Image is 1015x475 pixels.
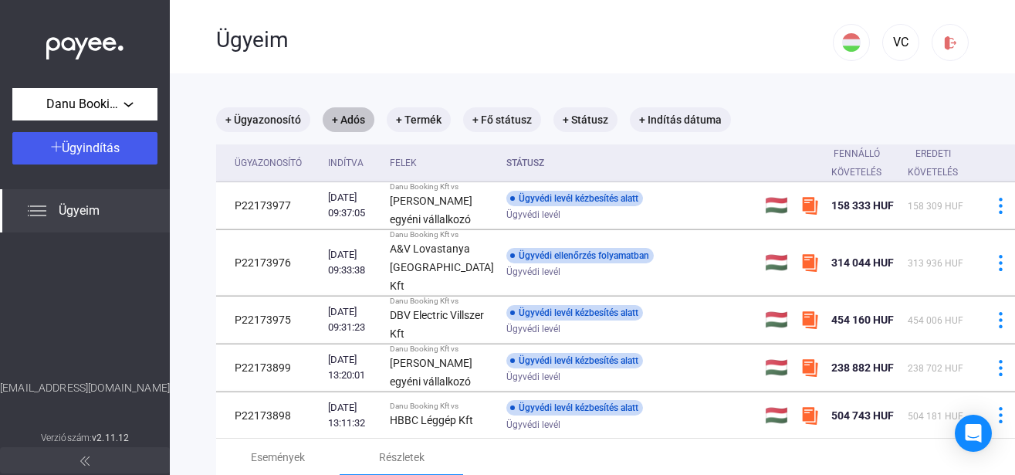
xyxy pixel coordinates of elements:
div: Ügyvédi levél kézbesítés alatt [506,353,643,368]
span: Ügyvédi levél [506,320,560,338]
div: [DATE] 09:33:38 [328,247,377,278]
span: Ügyvédi levél [506,205,560,224]
img: HU [842,33,861,52]
span: Ügyvédi levél [506,416,560,434]
strong: DBV Electric Villszer Kft [390,309,484,340]
div: Eredeti követelés [908,144,972,182]
div: Eredeti követelés [908,144,958,182]
span: 238 702 HUF [908,363,963,374]
img: szamlazzhu-mini [800,358,819,377]
strong: HBBC Léggép Kft [390,414,473,426]
strong: A&V Lovastanya [GEOGRAPHIC_DATA] Kft [390,243,494,292]
div: Danu Booking Kft vs [390,230,494,239]
span: Ügyeim [59,202,100,220]
div: Indítva [328,154,364,172]
span: Danu Booking Kft [46,95,123,114]
span: 158 333 HUF [831,199,894,212]
td: P22173975 [216,297,322,344]
strong: [PERSON_NAME] egyéni vállalkozó [390,195,472,226]
img: white-payee-white-dot.svg [46,29,123,60]
img: plus-white.svg [51,141,62,152]
span: 158 309 HUF [908,201,963,212]
div: Felek [390,154,417,172]
img: arrow-double-left-grey.svg [80,456,90,466]
div: Danu Booking Kft vs [390,402,494,411]
button: logout-red [932,24,969,61]
div: Ügyazonosító [235,154,302,172]
img: logout-red [942,35,959,51]
div: Ügyeim [216,27,833,53]
div: Indítva [328,154,377,172]
strong: [PERSON_NAME] egyéni vállalkozó [390,357,472,388]
img: more-blue [993,360,1009,376]
mat-chip: + Indítás dátuma [630,107,731,132]
td: P22173976 [216,230,322,296]
mat-chip: + Státusz [553,107,617,132]
span: Ügyvédi levél [506,263,560,281]
div: Ügyvédi levél kézbesítés alatt [506,400,643,416]
th: Státusz [500,144,759,182]
img: szamlazzhu-mini [800,406,819,425]
span: 454 160 HUF [831,314,894,326]
div: [DATE] 09:31:23 [328,304,377,335]
div: Fennálló követelés [831,144,895,182]
span: Ügyindítás [62,141,120,155]
img: more-blue [993,312,1009,328]
div: VC [888,33,914,52]
mat-chip: + Fő státusz [463,107,541,132]
button: Ügyindítás [12,132,157,165]
td: 🇭🇺 [759,392,794,439]
strong: v2.11.12 [92,433,129,443]
span: 454 006 HUF [908,315,963,326]
span: 313 936 HUF [908,258,963,269]
div: [DATE] 09:37:05 [328,190,377,221]
div: Ügyazonosító [235,154,316,172]
div: Danu Booking Kft vs [390,182,494,192]
mat-chip: + Ügyazonosító [216,107,310,132]
div: [DATE] 13:11:32 [328,400,377,431]
span: Ügyvédi levél [506,368,560,386]
td: 🇭🇺 [759,297,794,344]
button: HU [833,24,870,61]
td: 🇭🇺 [759,230,794,296]
div: Fennálló követelés [831,144,881,182]
button: VC [882,24,919,61]
div: Ügyvédi levél kézbesítés alatt [506,191,643,206]
td: P22173899 [216,344,322,392]
td: P22173977 [216,182,322,229]
img: more-blue [993,198,1009,214]
img: szamlazzhu-mini [800,310,819,329]
img: list.svg [28,202,46,220]
td: 🇭🇺 [759,344,794,392]
img: szamlazzhu-mini [800,253,819,272]
div: Ügyvédi ellenőrzés folyamatban [506,248,654,263]
div: Felek [390,154,494,172]
img: more-blue [993,255,1009,271]
span: 504 181 HUF [908,411,963,422]
div: Open Intercom Messenger [955,415,992,452]
td: P22173898 [216,392,322,439]
div: Danu Booking Kft vs [390,297,494,306]
mat-chip: + Termék [387,107,451,132]
div: Danu Booking Kft vs [390,344,494,354]
div: Ügyvédi levél kézbesítés alatt [506,305,643,321]
mat-chip: + Adós [323,107,374,132]
div: Részletek [379,448,425,467]
span: 238 882 HUF [831,361,894,374]
td: 🇭🇺 [759,182,794,229]
span: 504 743 HUF [831,409,894,422]
div: [DATE] 13:20:01 [328,352,377,383]
span: 314 044 HUF [831,256,894,269]
div: Események [251,448,305,467]
img: more-blue [993,407,1009,423]
img: szamlazzhu-mini [800,196,819,215]
button: Danu Booking Kft [12,88,157,120]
